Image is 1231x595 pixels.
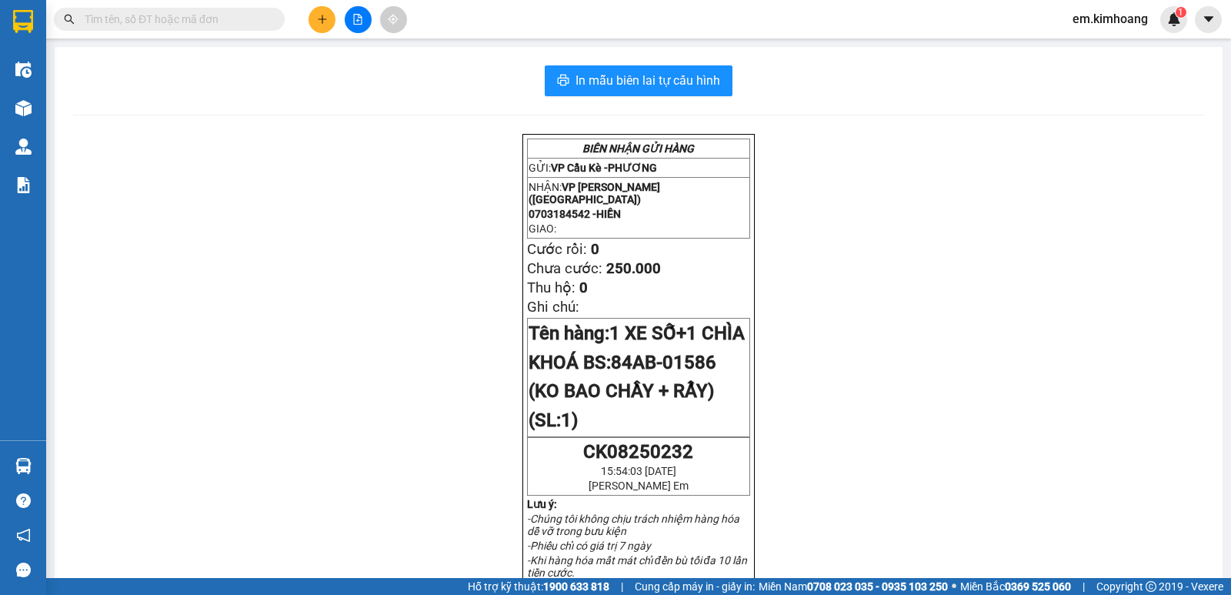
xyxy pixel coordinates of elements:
input: Tìm tên, số ĐT hoặc mã đơn [85,11,266,28]
img: warehouse-icon [15,100,32,116]
span: search [64,14,75,25]
span: | [621,578,623,595]
button: printerIn mẫu biên lai tự cấu hình [545,65,732,96]
button: plus [309,6,335,33]
strong: 1900 633 818 [543,580,609,593]
span: 1 [1178,7,1183,18]
span: [PERSON_NAME] Em [589,480,689,492]
span: question-circle [16,493,31,508]
span: printer [557,74,569,89]
span: 0 [591,241,599,258]
img: icon-new-feature [1167,12,1181,26]
span: HIỀN [596,208,621,220]
strong: BIÊN NHẬN GỬI HÀNG [582,142,694,155]
span: plus [317,14,328,25]
span: Chưa cước: [527,260,602,277]
span: Hỗ trợ kỹ thuật: [468,578,609,595]
button: file-add [345,6,372,33]
strong: 0708 023 035 - 0935 103 250 [807,580,948,593]
span: caret-down [1202,12,1216,26]
img: logo-vxr [13,10,33,33]
span: 1) [561,409,578,431]
img: solution-icon [15,177,32,193]
span: em.kimhoang [1060,9,1160,28]
span: PHƯƠNG [608,162,657,174]
span: Miền Bắc [960,578,1071,595]
strong: 0369 525 060 [1005,580,1071,593]
span: file-add [352,14,363,25]
span: Tên hàng: [529,323,745,431]
sup: 1 [1176,7,1186,18]
span: Thu hộ: [527,279,575,296]
span: GIAO: [529,222,556,235]
span: Cung cấp máy in - giấy in: [635,578,755,595]
span: 0 [579,279,588,296]
span: VP [PERSON_NAME] ([GEOGRAPHIC_DATA]) [529,181,660,206]
span: message [16,563,31,577]
em: -Phiếu chỉ có giá trị 7 ngày [527,540,651,552]
span: Ghi chú: [527,299,579,316]
span: In mẫu biên lai tự cấu hình [575,71,720,90]
span: 250.000 [606,260,661,277]
em: -Chúng tôi không chịu trách nhiệm hàng hóa dễ vỡ trong bưu kiện [527,513,739,537]
span: notification [16,528,31,543]
img: warehouse-icon [15,458,32,474]
em: -Khi hàng hóa mất mát chỉ đền bù tối đa 10 lần tiền cước. [527,554,748,579]
span: | [1083,578,1085,595]
span: Cước rồi: [527,241,587,258]
span: copyright [1146,581,1156,592]
span: 0703184542 - [529,208,621,220]
span: Miền Nam [759,578,948,595]
span: aim [388,14,399,25]
span: 1 XE SỐ+1 CHÌA KHOÁ BS:84AB-01586 (KO BAO CHẦY + RẨY) (SL: [529,323,745,431]
span: VP Cầu Kè - [551,162,657,174]
img: warehouse-icon [15,62,32,78]
p: NHẬN: [529,181,749,206]
span: 15:54:03 [DATE] [601,465,676,477]
button: aim [380,6,407,33]
span: ⚪️ [952,583,956,590]
img: warehouse-icon [15,139,32,155]
span: CK08250232 [583,441,693,463]
button: caret-down [1195,6,1222,33]
strong: Lưu ý: [527,498,557,510]
p: GỬI: [529,162,749,174]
